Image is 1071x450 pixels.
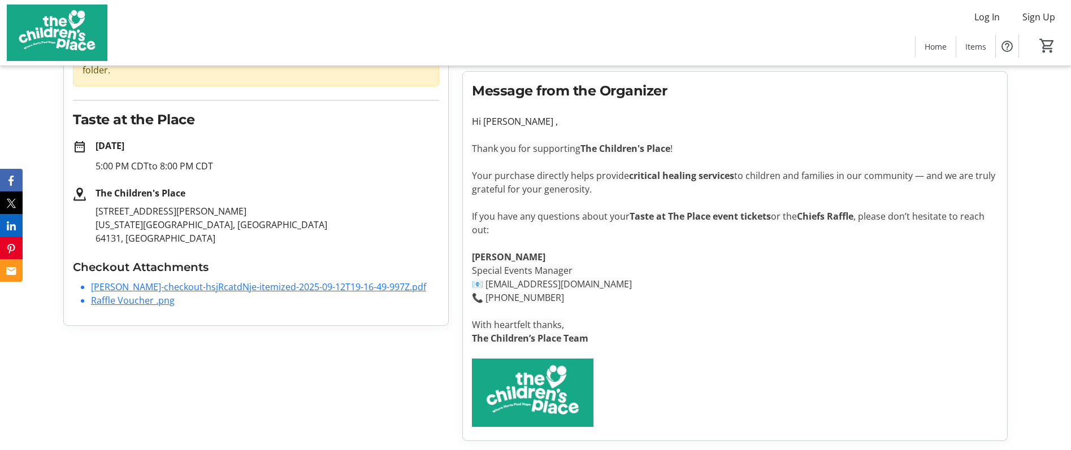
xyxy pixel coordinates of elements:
[925,41,947,53] span: Home
[96,204,439,245] p: [STREET_ADDRESS][PERSON_NAME] [US_STATE][GEOGRAPHIC_DATA], [GEOGRAPHIC_DATA] 64131, [GEOGRAPHIC_D...
[472,264,573,277] span: Special Events Manager
[472,169,629,182] span: Your purchase directly helps provide
[96,139,124,152] strong: [DATE]
[472,210,630,222] span: If you have any questions about your
[91,294,175,307] a: Raffle Voucher .png
[73,259,439,276] h3: Checkout Attachments
[670,142,673,155] span: !
[1037,36,1057,56] button: Cart
[965,41,986,53] span: Items
[91,281,426,293] a: [PERSON_NAME]-checkout-hsjRcatdNje-itemized-2025-09-12T19-16-49-997Z.pdf
[797,210,853,222] strong: Chiefs Raffle
[629,169,734,182] strong: critical healing services
[916,36,956,57] a: Home
[472,318,564,331] span: With heartfelt thanks,
[96,187,185,199] strong: The Children's Place
[472,115,998,128] p: Hi [PERSON_NAME] ,
[472,278,632,290] span: 📧 [EMAIL_ADDRESS][DOMAIN_NAME]
[1013,8,1064,26] button: Sign Up
[996,35,1018,58] button: Help
[472,81,998,101] h2: Message from the Organizer
[96,159,439,173] p: 5:00 PM CDT to 8:00 PM CDT
[472,169,995,195] span: to children and families in our community — and we are truly grateful for your generosity.
[472,142,580,155] span: Thank you for supporting
[472,251,545,263] strong: [PERSON_NAME]
[1022,10,1055,24] span: Sign Up
[472,332,588,344] strong: The Children’s Place Team
[73,110,439,130] h2: Taste at the Place
[7,5,107,61] img: The Children's Place's Logo
[472,359,593,427] img: The Children's Place logo
[73,140,86,154] mat-icon: date_range
[965,8,1009,26] button: Log In
[974,10,1000,24] span: Log In
[580,142,670,155] strong: The Children's Place
[771,210,797,222] span: or the
[630,210,771,222] strong: Taste at The Place event tickets
[956,36,995,57] a: Items
[472,291,564,304] span: 📞 [PHONE_NUMBER]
